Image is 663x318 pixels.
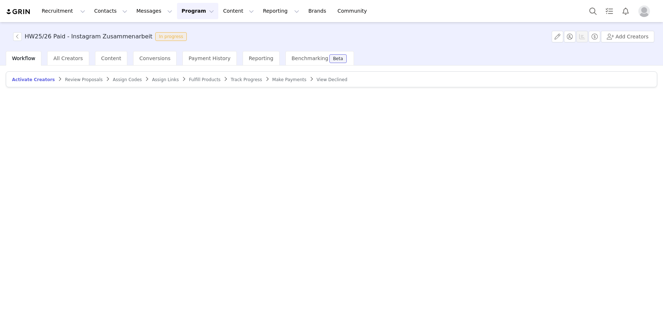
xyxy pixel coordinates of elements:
span: Payment History [189,55,231,61]
div: Beta [333,57,343,61]
button: Recruitment [37,3,90,19]
span: Make Payments [272,77,306,82]
button: Content [219,3,258,19]
button: Messages [132,3,177,19]
span: View Declined [317,77,347,82]
span: All Creators [53,55,83,61]
span: [object Object] [13,32,190,41]
button: Profile [634,5,657,17]
span: Activate Creators [12,77,55,82]
span: Review Proposals [65,77,103,82]
button: Program [177,3,218,19]
span: Track Progress [231,77,262,82]
button: Search [585,3,601,19]
span: Assign Links [152,77,179,82]
button: Add Creators [601,31,654,42]
a: Community [333,3,375,19]
span: Workflow [12,55,35,61]
span: Fulfill Products [189,77,221,82]
span: Reporting [249,55,273,61]
button: Contacts [90,3,132,19]
img: grin logo [6,8,31,15]
span: Conversions [139,55,170,61]
img: placeholder-profile.jpg [638,5,650,17]
span: Assign Codes [113,77,142,82]
button: Reporting [259,3,304,19]
span: Benchmarking [292,55,328,61]
h3: HW25/26 Paid - Instagram Zusammenarbeit [25,32,152,41]
span: In progress [155,32,187,41]
span: Content [101,55,122,61]
button: Notifications [618,3,634,19]
a: Tasks [601,3,617,19]
a: Brands [304,3,333,19]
